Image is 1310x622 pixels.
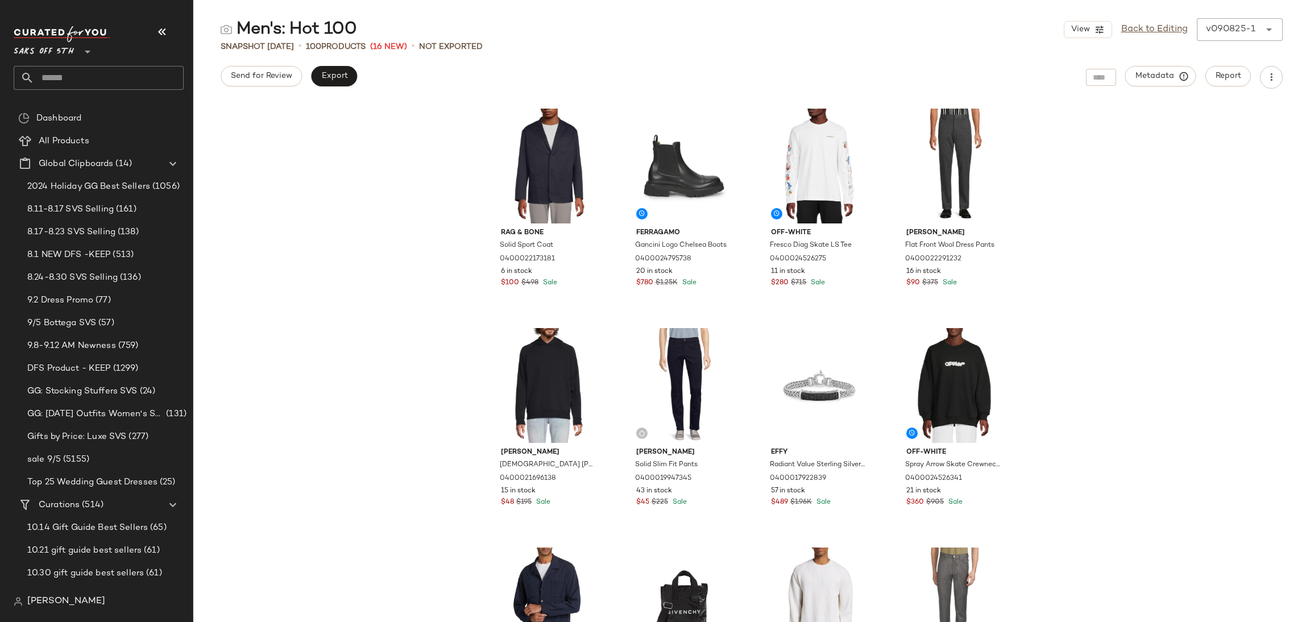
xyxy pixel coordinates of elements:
[670,499,687,506] span: Sale
[115,226,139,239] span: (138)
[27,408,164,421] span: GG: [DATE] Outfits Women's SVS
[230,72,292,81] span: Send for Review
[636,278,653,288] span: $780
[790,497,812,508] span: $1.96K
[905,254,961,264] span: 0400022291232
[1215,72,1241,81] span: Report
[221,66,302,86] button: Send for Review
[639,430,645,437] img: svg%3e
[39,157,113,171] span: Global Clipboards
[652,497,668,508] span: $225
[117,590,140,603] span: (138)
[500,474,556,484] span: 0400021696138
[27,595,105,608] span: [PERSON_NAME]
[946,499,963,506] span: Sale
[150,180,180,193] span: (1056)
[61,453,89,466] span: (5155)
[306,43,321,51] span: 100
[940,279,957,287] span: Sale
[14,26,110,42] img: cfy_white_logo.C9jOOHJF.svg
[771,447,867,458] span: Effy
[906,447,1002,458] span: Off-White
[627,109,741,223] img: 0400024795738_BLACK
[500,254,555,264] span: 0400022173181
[1064,21,1112,38] button: View
[311,66,357,86] button: Export
[114,203,136,216] span: (161)
[27,317,96,330] span: 9/5 Bottega SVS
[905,474,962,484] span: 0400024526341
[1125,66,1196,86] button: Metadata
[14,39,74,59] span: Saks OFF 5TH
[926,497,944,508] span: $905
[791,278,806,288] span: $715
[770,460,866,470] span: Radiant Value Sterling Silver & Black Spinel Chain Bracelet
[905,460,1001,470] span: Spray Arrow Skate Crewneck Sweatshirt
[27,203,114,216] span: 8.11-8.17 SVS Selling
[118,271,141,284] span: (136)
[906,497,924,508] span: $360
[39,499,80,512] span: Curations
[370,41,407,53] span: (16 New)
[762,109,876,223] img: 0400024526275_WHITEBLACK
[680,279,697,287] span: Sale
[110,248,134,262] span: (513)
[1121,23,1188,36] a: Back to Editing
[814,499,831,506] span: Sale
[906,486,941,496] span: 21 in stock
[501,228,597,238] span: rag & bone
[636,267,673,277] span: 20 in stock
[906,267,941,277] span: 16 in stock
[1206,23,1255,36] div: v090825-1
[27,544,142,557] span: 10.21 gift guide best sellers
[27,567,144,580] span: 10.30 gift guide best sellers
[419,41,483,53] span: Not Exported
[906,278,920,288] span: $90
[501,497,514,508] span: $48
[636,497,649,508] span: $45
[762,328,876,443] img: 0400017922839
[96,317,114,330] span: (57)
[27,362,111,375] span: DFS Product - KEEP
[148,521,167,534] span: (65)
[501,267,532,277] span: 6 in stock
[1205,66,1251,86] button: Report
[126,430,148,443] span: (277)
[27,590,117,603] span: 11.11 GG Best Sellers
[635,254,691,264] span: 0400024795738
[80,499,103,512] span: (514)
[636,486,672,496] span: 43 in stock
[534,499,550,506] span: Sale
[492,109,606,223] img: 0400022173181_MIDNIGHTBLUE
[770,254,826,264] span: 0400024526275
[771,486,805,496] span: 57 in stock
[627,328,741,443] img: 0400019947345_COASTAL
[897,328,1011,443] img: 0400024526341_BLACKWHITE
[500,240,553,251] span: Solid Sport Coat
[27,430,126,443] span: Gifts by Price: Luxe SVS
[27,226,115,239] span: 8.17-8.23 SVS Selling
[500,460,596,470] span: [DEMOGRAPHIC_DATA] [PERSON_NAME] Sleeve Hoodie
[541,279,557,287] span: Sale
[770,474,826,484] span: 0400017922839
[771,278,789,288] span: $280
[27,453,61,466] span: sale 9/5
[27,385,138,398] span: GG: Stocking Stuffers SVS
[27,294,93,307] span: 9.2 Dress Promo
[905,240,994,251] span: Flat Front Wool Dress Pants
[116,339,139,353] span: (759)
[521,278,538,288] span: $498
[897,109,1011,223] img: 0400022291232_HEATHERCHARCOAL
[27,339,116,353] span: 9.8-9.12 AM Newness
[221,24,232,35] img: svg%3e
[27,248,110,262] span: 8.1 NEW DFS -KEEP
[27,180,150,193] span: 2024 Holiday GG Best Sellers
[771,497,788,508] span: $489
[14,597,23,606] img: svg%3e
[27,476,157,489] span: Top 25 Wedding Guest Dresses
[922,278,938,288] span: $375
[299,40,301,53] span: •
[771,267,805,277] span: 11 in stock
[770,240,852,251] span: Fresco Diag Skate LS Tee
[221,18,357,41] div: Men's: Hot 100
